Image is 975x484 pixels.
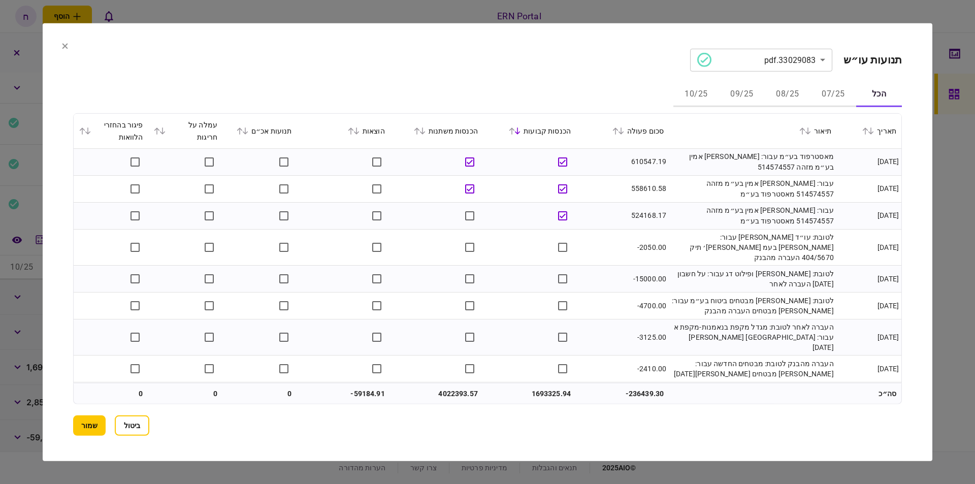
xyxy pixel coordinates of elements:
[576,229,669,265] td: -2050.00
[669,202,836,229] td: עבור: [PERSON_NAME] אמין בע״מ מזהה 514574557 מאסטרפוד בע״מ
[297,383,390,404] td: -59184.91
[836,202,901,229] td: [DATE]
[836,382,901,409] td: [DATE]
[836,383,901,404] td: סה״כ
[395,124,478,137] div: הכנסות משתנות
[697,53,816,67] div: 33029083.pdf
[719,82,765,107] button: 09/25
[765,82,810,107] button: 08/25
[841,124,896,137] div: תאריך
[836,319,901,355] td: [DATE]
[576,292,669,319] td: -4700.00
[153,118,218,143] div: עמלה על חריגות
[836,229,901,265] td: [DATE]
[222,383,297,404] td: 0
[669,265,836,292] td: לטובת: [PERSON_NAME] ופילוט דג עבור: על חשבון [DATE] העברה לאחר
[669,382,836,409] td: העברה מהבנק לטובת: [PERSON_NAME] שחם פנסיה מקיפה עבור: אלטשולר [PERSON_NAME][DATE]
[674,124,831,137] div: תיאור
[843,53,902,66] h2: תנועות עו״ש
[302,124,385,137] div: הוצאות
[576,202,669,229] td: 524168.17
[576,148,669,175] td: 610547.19
[576,355,669,382] td: -2410.00
[669,355,836,382] td: העברה מהבנק לטובת: מבטחים החדשה עבור: [PERSON_NAME] מבטחים [PERSON_NAME][DATE]
[836,355,901,382] td: [DATE]
[148,383,223,404] td: 0
[836,175,901,202] td: [DATE]
[483,383,576,404] td: 1693325.94
[836,148,901,175] td: [DATE]
[669,319,836,355] td: העברה לאחר לטובת: מגדל מקפת בנאמנות-מקפת א עבור: [GEOGRAPHIC_DATA] [PERSON_NAME][DATE]
[73,415,106,436] button: שמור
[669,292,836,319] td: לטובת: [PERSON_NAME] מבטחים ביטוח בע״מ עבור: [PERSON_NAME] מבטחים העברה מהבנק
[576,175,669,202] td: 558610.58
[576,383,669,404] td: -236439.30
[673,82,719,107] button: 10/25
[576,265,669,292] td: -15000.00
[669,175,836,202] td: עבור: [PERSON_NAME] אמין בע״מ מזהה 514574557 מאסטרפוד בע״מ
[856,82,902,107] button: הכל
[79,118,143,143] div: פיגור בהחזרי הלוואות
[581,124,664,137] div: סכום פעולה
[488,124,571,137] div: הכנסות קבועות
[810,82,856,107] button: 07/25
[115,415,149,436] button: ביטול
[576,319,669,355] td: -3125.00
[669,148,836,175] td: מאסטרפוד בע״מ עבור: [PERSON_NAME] אמין בע״מ מזהה 514574557
[669,229,836,265] td: לטובת: עו״ד [PERSON_NAME] עבור: [PERSON_NAME] בעמ [PERSON_NAME]׳ תיק 404/5670 העברה מהבנק
[74,383,148,404] td: 0
[227,124,292,137] div: תנועות אכ״ם
[836,265,901,292] td: [DATE]
[836,292,901,319] td: [DATE]
[576,382,669,409] td: -990.00
[390,383,483,404] td: 4022393.57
